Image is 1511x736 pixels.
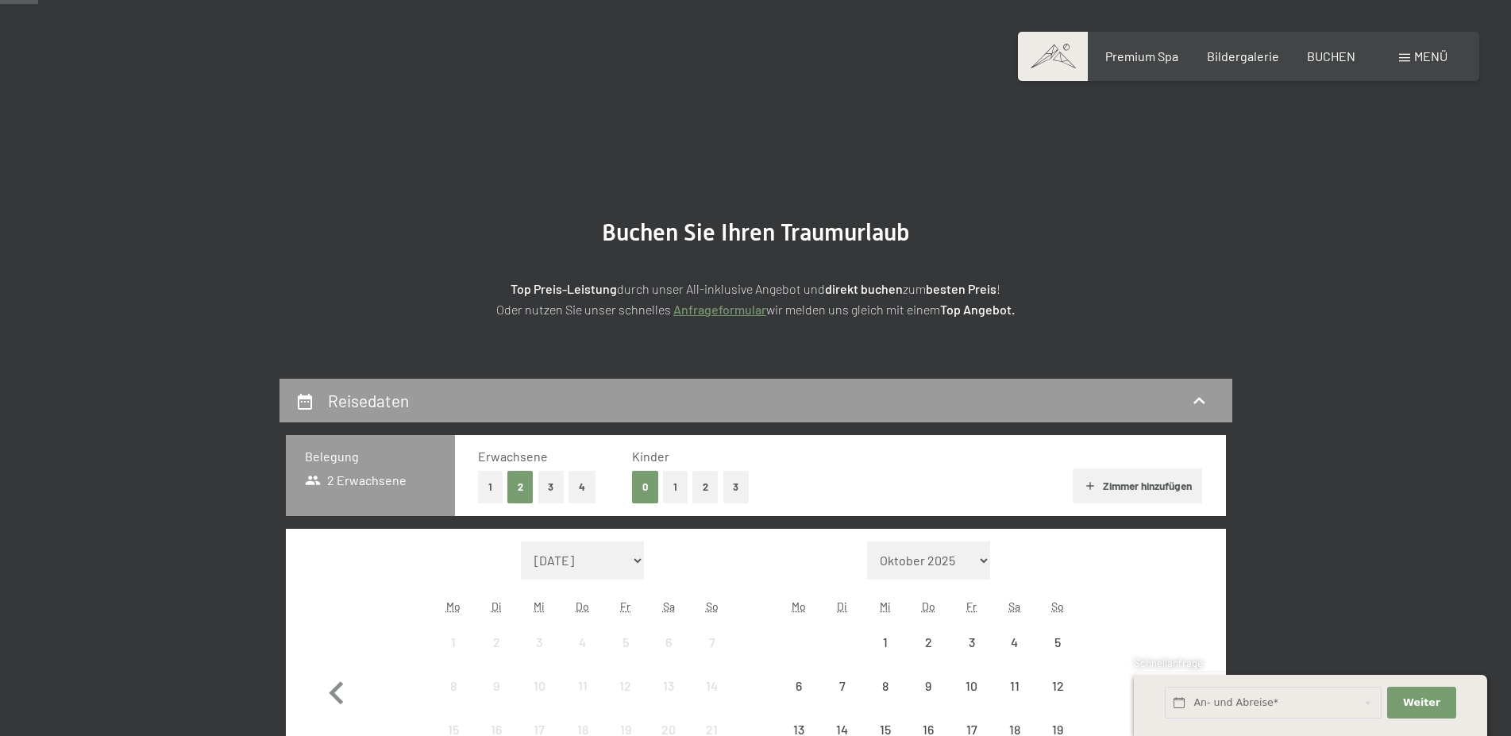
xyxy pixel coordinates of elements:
div: Sat Oct 11 2025 [993,665,1036,707]
span: Buchen Sie Ihren Traumurlaub [602,218,910,246]
div: Anreise nicht möglich [821,665,864,707]
div: 14 [692,680,731,719]
button: 3 [723,471,750,503]
div: 2 [476,636,516,676]
div: 12 [1038,680,1077,719]
div: Sun Oct 05 2025 [1036,621,1079,664]
abbr: Sonntag [1051,599,1064,613]
div: 11 [563,680,603,719]
div: Anreise nicht möglich [864,621,907,664]
div: 4 [563,636,603,676]
abbr: Freitag [620,599,630,613]
div: Anreise nicht möglich [647,665,690,707]
div: Anreise nicht möglich [777,665,820,707]
div: Fri Oct 03 2025 [950,621,993,664]
div: 5 [606,636,646,676]
span: Weiter [1403,696,1440,710]
div: Anreise nicht möglich [647,621,690,664]
div: Anreise nicht möglich [561,665,604,707]
a: Premium Spa [1105,48,1178,64]
abbr: Dienstag [837,599,847,613]
div: Anreise nicht möglich [993,665,1036,707]
div: Anreise nicht möglich [1036,665,1079,707]
div: 8 [865,680,905,719]
button: 2 [507,471,534,503]
div: Sun Sep 07 2025 [690,621,733,664]
abbr: Sonntag [706,599,719,613]
div: Thu Oct 09 2025 [907,665,950,707]
div: 11 [995,680,1035,719]
div: Tue Oct 07 2025 [821,665,864,707]
a: Anfrageformular [673,302,766,317]
div: Mon Sep 01 2025 [432,621,475,664]
div: 6 [779,680,819,719]
div: Anreise nicht möglich [690,621,733,664]
abbr: Samstag [1008,599,1020,613]
div: Anreise nicht möglich [950,621,993,664]
div: Thu Oct 02 2025 [907,621,950,664]
div: 7 [692,636,731,676]
abbr: Montag [792,599,806,613]
strong: Top Angebot. [940,302,1015,317]
div: Wed Sep 10 2025 [518,665,561,707]
span: Kinder [632,449,669,464]
div: Anreise nicht möglich [518,665,561,707]
div: Anreise nicht möglich [475,665,518,707]
div: Anreise nicht möglich [950,665,993,707]
div: 6 [649,636,688,676]
div: Mon Oct 06 2025 [777,665,820,707]
button: 4 [569,471,596,503]
div: 1 [865,636,905,676]
span: BUCHEN [1307,48,1355,64]
div: 2 [908,636,948,676]
abbr: Donnerstag [576,599,589,613]
span: Erwachsene [478,449,548,464]
strong: direkt buchen [825,281,903,296]
div: Tue Sep 02 2025 [475,621,518,664]
div: 8 [434,680,473,719]
p: durch unser All-inklusive Angebot und zum ! Oder nutzen Sie unser schnelles wir melden uns gleich... [359,279,1153,319]
div: Anreise nicht möglich [432,621,475,664]
abbr: Donnerstag [922,599,935,613]
div: 3 [519,636,559,676]
abbr: Mittwoch [534,599,545,613]
div: Fri Sep 05 2025 [604,621,647,664]
abbr: Samstag [663,599,675,613]
div: Sat Sep 06 2025 [647,621,690,664]
div: Sat Oct 04 2025 [993,621,1036,664]
div: Anreise nicht möglich [690,665,733,707]
abbr: Montag [446,599,461,613]
div: Anreise nicht möglich [604,621,647,664]
button: Weiter [1387,687,1455,719]
div: Anreise nicht möglich [475,621,518,664]
div: Anreise nicht möglich [907,621,950,664]
div: Fri Oct 10 2025 [950,665,993,707]
abbr: Freitag [966,599,977,613]
div: 3 [951,636,991,676]
div: 13 [649,680,688,719]
div: 5 [1038,636,1077,676]
div: Thu Sep 04 2025 [561,621,604,664]
abbr: Dienstag [491,599,502,613]
div: Anreise nicht möglich [518,621,561,664]
div: Wed Oct 08 2025 [864,665,907,707]
span: Menü [1414,48,1447,64]
div: Anreise nicht möglich [864,665,907,707]
div: 1 [434,636,473,676]
a: Bildergalerie [1207,48,1279,64]
div: 10 [519,680,559,719]
strong: Top Preis-Leistung [511,281,617,296]
h3: Belegung [305,448,436,465]
button: 1 [478,471,503,503]
h2: Reisedaten [328,391,409,410]
button: Zimmer hinzufügen [1073,468,1202,503]
button: 3 [538,471,565,503]
span: 2 Erwachsene [305,472,407,489]
div: Anreise nicht möglich [604,665,647,707]
abbr: Mittwoch [880,599,891,613]
strong: besten Preis [926,281,996,296]
div: Anreise nicht möglich [993,621,1036,664]
div: Mon Sep 08 2025 [432,665,475,707]
button: 0 [632,471,658,503]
